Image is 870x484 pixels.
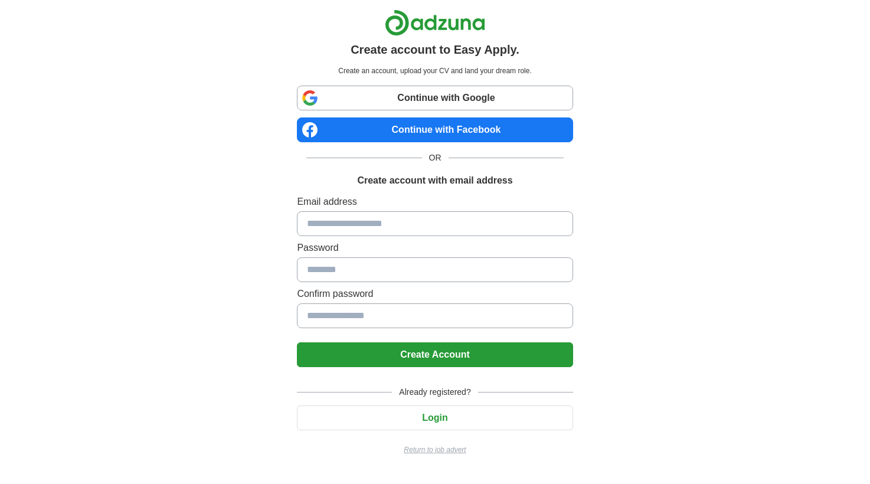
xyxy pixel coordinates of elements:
a: Continue with Google [297,86,573,110]
label: Confirm password [297,287,573,301]
h1: Create account with email address [357,174,512,188]
span: OR [422,152,449,164]
a: Continue with Facebook [297,117,573,142]
label: Email address [297,195,573,209]
label: Password [297,241,573,255]
a: Login [297,413,573,423]
span: Already registered? [392,386,477,398]
a: Return to job advert [297,444,573,455]
button: Create Account [297,342,573,367]
button: Login [297,405,573,430]
p: Create an account, upload your CV and land your dream role. [299,66,570,76]
h1: Create account to Easy Apply. [351,41,519,58]
img: Adzuna logo [385,9,485,36]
